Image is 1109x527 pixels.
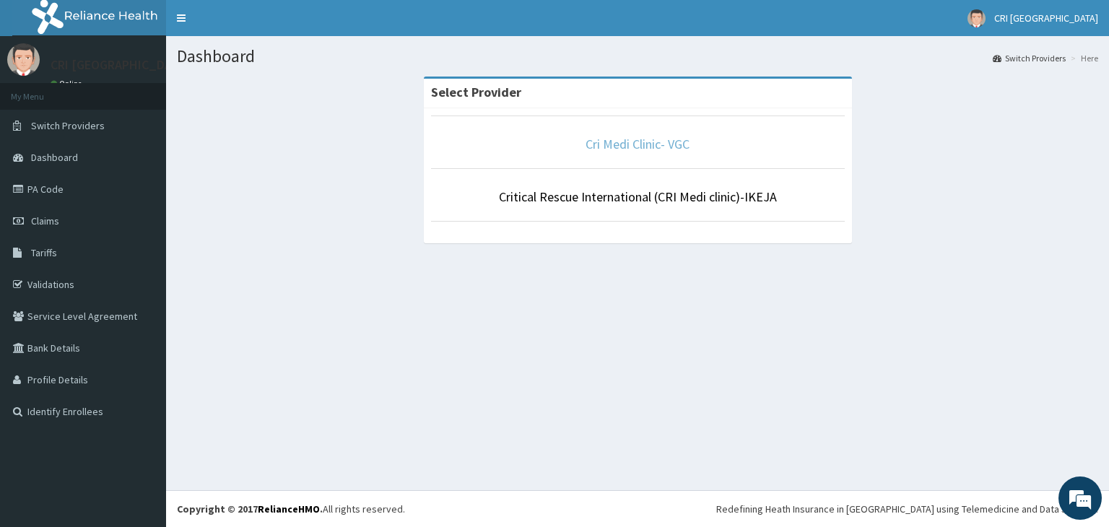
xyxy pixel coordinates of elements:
strong: Select Provider [431,84,521,100]
div: Redefining Heath Insurance in [GEOGRAPHIC_DATA] using Telemedicine and Data Science! [716,502,1098,516]
span: Switch Providers [31,119,105,132]
span: Tariffs [31,246,57,259]
a: Online [51,79,85,89]
img: User Image [967,9,986,27]
a: RelianceHMO [258,502,320,515]
a: Cri Medi Clinic- VGC [586,136,690,152]
span: CRI [GEOGRAPHIC_DATA] [994,12,1098,25]
footer: All rights reserved. [166,490,1109,527]
h1: Dashboard [177,47,1098,66]
a: Switch Providers [993,52,1066,64]
span: Claims [31,214,59,227]
img: User Image [7,43,40,76]
li: Here [1067,52,1098,64]
a: Critical Rescue International (CRI Medi clinic)-IKEJA [499,188,777,205]
span: Dashboard [31,151,78,164]
p: CRI [GEOGRAPHIC_DATA] [51,58,191,71]
strong: Copyright © 2017 . [177,502,323,515]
